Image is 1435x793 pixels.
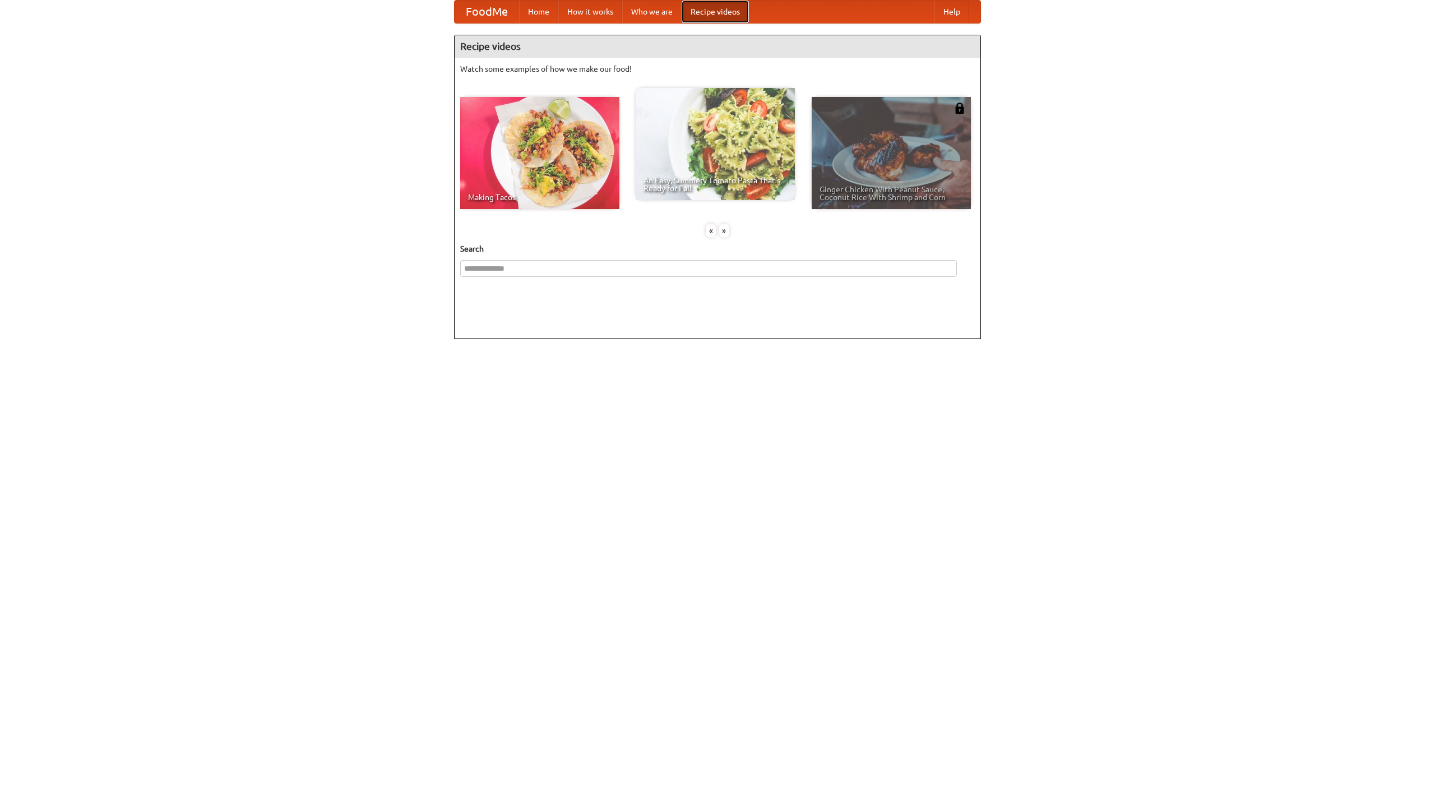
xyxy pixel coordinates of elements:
div: » [719,224,729,238]
a: Recipe videos [682,1,749,23]
a: An Easy, Summery Tomato Pasta That's Ready for Fall [636,88,795,200]
span: Making Tacos [468,193,612,201]
span: An Easy, Summery Tomato Pasta That's Ready for Fall [644,177,787,192]
a: Making Tacos [460,97,619,209]
a: How it works [558,1,622,23]
p: Watch some examples of how we make our food! [460,63,975,75]
div: « [706,224,716,238]
img: 483408.png [954,103,965,114]
a: FoodMe [455,1,519,23]
a: Help [934,1,969,23]
a: Who we are [622,1,682,23]
a: Home [519,1,558,23]
h4: Recipe videos [455,35,980,58]
h5: Search [460,243,975,254]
